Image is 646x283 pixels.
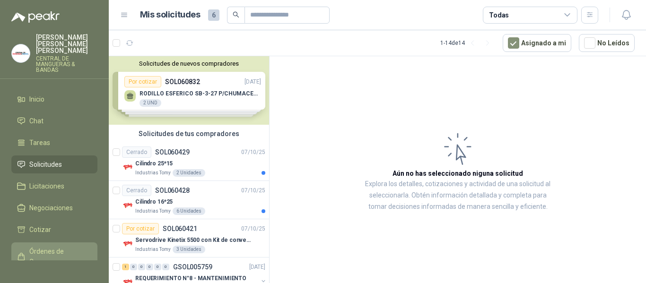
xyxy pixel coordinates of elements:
[173,207,205,215] div: 6 Unidades
[29,181,64,191] span: Licitaciones
[241,224,265,233] p: 07/10/25
[29,94,44,104] span: Inicio
[109,143,269,181] a: CerradoSOL06042907/10/25 Company LogoCilindro 25*15Industrias Tomy2 Unidades
[29,224,51,235] span: Cotizar
[173,246,205,253] div: 3 Unidades
[122,200,133,211] img: Company Logo
[109,219,269,257] a: Por cotizarSOL06042107/10/25 Company LogoServodrive Kinetix 5500 con Kit de conversión y filtro (...
[11,199,97,217] a: Negociaciones
[440,35,495,51] div: 1 - 14 de 14
[154,264,161,270] div: 0
[155,149,190,155] p: SOL060429
[135,236,253,245] p: Servodrive Kinetix 5500 con Kit de conversión y filtro (Ref 41350505)
[122,223,159,234] div: Por cotizar
[393,168,523,179] h3: Aún no has seleccionado niguna solicitud
[146,264,153,270] div: 0
[135,197,173,206] p: Cilindro 16*25
[163,225,197,232] p: SOL060421
[135,274,246,283] p: REQUERIMIENTO N°8 - MANTENIMIENTO
[11,242,97,271] a: Órdenes de Compra
[109,181,269,219] a: CerradoSOL06042807/10/25 Company LogoCilindro 16*25Industrias Tomy6 Unidades
[11,155,97,173] a: Solicitudes
[29,246,88,267] span: Órdenes de Compra
[579,34,635,52] button: No Leídos
[29,137,50,148] span: Tareas
[11,177,97,195] a: Licitaciones
[29,159,62,170] span: Solicitudes
[122,185,151,196] div: Cerrado
[11,90,97,108] a: Inicio
[173,169,205,177] div: 2 Unidades
[11,112,97,130] a: Chat
[29,203,73,213] span: Negociaciones
[29,116,44,126] span: Chat
[109,56,269,125] div: Solicitudes de nuevos compradoresPor cotizarSOL060832[DATE] RODILLO ESFERICO SB-3-27 P/CHUMACERA ...
[109,125,269,143] div: Solicitudes de tus compradores
[155,187,190,194] p: SOL060428
[208,9,219,21] span: 6
[135,159,173,168] p: Cilindro 25*15
[36,34,97,54] p: [PERSON_NAME] [PERSON_NAME] [PERSON_NAME]
[241,148,265,157] p: 07/10/25
[140,8,201,22] h1: Mis solicitudes
[11,221,97,239] a: Cotizar
[249,263,265,272] p: [DATE]
[162,264,169,270] div: 0
[135,169,171,177] p: Industrias Tomy
[135,207,171,215] p: Industrias Tomy
[122,162,133,173] img: Company Logo
[36,56,97,73] p: CENTRAL DE MANGUERAS & BANDAS
[503,34,571,52] button: Asignado a mi
[11,11,60,23] img: Logo peakr
[113,60,265,67] button: Solicitudes de nuevos compradores
[12,44,30,62] img: Company Logo
[135,246,171,253] p: Industrias Tomy
[11,134,97,152] a: Tareas
[173,264,212,270] p: GSOL005759
[138,264,145,270] div: 0
[122,238,133,249] img: Company Logo
[489,10,509,20] div: Todas
[241,186,265,195] p: 07/10/25
[130,264,137,270] div: 0
[364,179,551,213] p: Explora los detalles, cotizaciones y actividad de una solicitud al seleccionarla. Obtén informaci...
[122,146,151,158] div: Cerrado
[233,11,239,18] span: search
[122,264,129,270] div: 1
